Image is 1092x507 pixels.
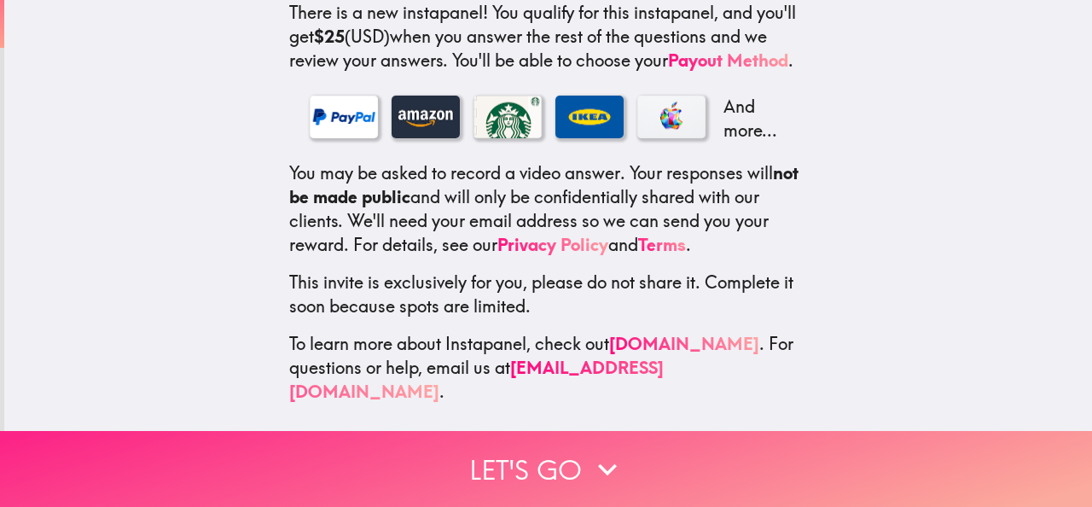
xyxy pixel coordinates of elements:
span: There is a new instapanel! [289,2,488,23]
a: Terms [638,234,686,255]
a: [EMAIL_ADDRESS][DOMAIN_NAME] [289,357,664,402]
a: Privacy Policy [497,234,608,255]
b: $25 [314,26,345,47]
p: You may be asked to record a video answer. Your responses will and will only be confidentially sh... [289,161,808,257]
a: [DOMAIN_NAME] [609,333,759,354]
p: And more... [719,95,787,143]
p: To learn more about Instapanel, check out . For questions or help, email us at . [289,332,808,404]
p: This invite is exclusively for you, please do not share it. Complete it soon because spots are li... [289,271,808,318]
a: Payout Method [668,50,788,71]
p: You qualify for this instapanel, and you'll get (USD) when you answer the rest of the questions a... [289,1,808,73]
b: not be made public [289,162,799,207]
